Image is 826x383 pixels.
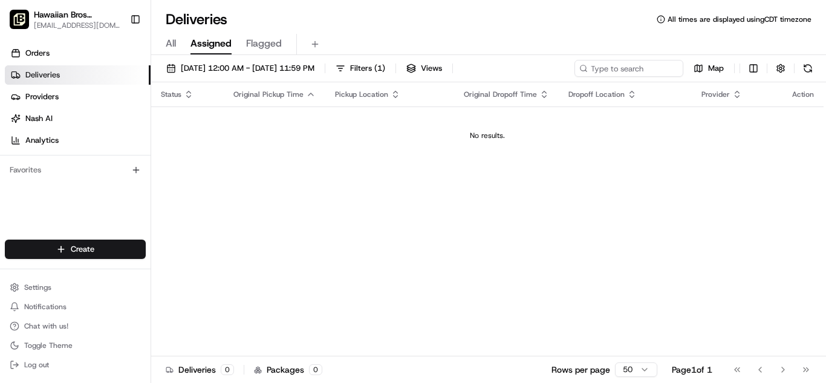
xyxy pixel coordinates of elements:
[701,90,730,99] span: Provider
[166,10,227,29] h1: Deliveries
[25,113,53,124] span: Nash AI
[672,364,712,376] div: Page 1 of 1
[374,63,385,74] span: ( 1 )
[309,364,322,375] div: 0
[5,298,146,315] button: Notifications
[71,244,94,255] span: Create
[464,90,537,99] span: Original Dropoff Time
[166,364,234,376] div: Deliveries
[5,160,146,180] div: Favorites
[5,240,146,259] button: Create
[5,65,151,85] a: Deliveries
[350,63,385,74] span: Filters
[246,36,282,51] span: Flagged
[10,10,29,29] img: Hawaiian Bros (Chicago IL Wacker)
[330,60,391,77] button: Filters(1)
[190,36,232,51] span: Assigned
[5,5,125,34] button: Hawaiian Bros (Chicago IL Wacker)Hawaiian Bros ([GEOGRAPHIC_DATA] IL [PERSON_NAME])[EMAIL_ADDRESS...
[574,60,683,77] input: Type to search
[233,90,304,99] span: Original Pickup Time
[568,90,625,99] span: Dropoff Location
[24,302,67,312] span: Notifications
[668,15,811,24] span: All times are displayed using CDT timezone
[25,91,59,102] span: Providers
[24,321,68,331] span: Chat with us!
[5,318,146,335] button: Chat with us!
[25,48,50,59] span: Orders
[335,90,388,99] span: Pickup Location
[161,60,320,77] button: [DATE] 12:00 AM - [DATE] 11:59 PM
[166,36,176,51] span: All
[34,21,120,30] button: [EMAIL_ADDRESS][DOMAIN_NAME]
[401,60,447,77] button: Views
[792,90,814,99] div: Action
[25,70,60,80] span: Deliveries
[5,131,151,150] a: Analytics
[24,283,51,292] span: Settings
[799,60,816,77] button: Refresh
[5,356,146,373] button: Log out
[5,279,146,296] button: Settings
[5,44,151,63] a: Orders
[24,341,73,350] span: Toggle Theme
[161,90,181,99] span: Status
[5,87,151,106] a: Providers
[25,135,59,146] span: Analytics
[5,337,146,354] button: Toggle Theme
[708,63,724,74] span: Map
[181,63,314,74] span: [DATE] 12:00 AM - [DATE] 11:59 PM
[34,8,120,21] button: Hawaiian Bros ([GEOGRAPHIC_DATA] IL [PERSON_NAME])
[221,364,234,375] div: 0
[24,360,49,370] span: Log out
[254,364,322,376] div: Packages
[688,60,729,77] button: Map
[551,364,610,376] p: Rows per page
[421,63,442,74] span: Views
[156,131,819,140] div: No results.
[5,109,151,128] a: Nash AI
